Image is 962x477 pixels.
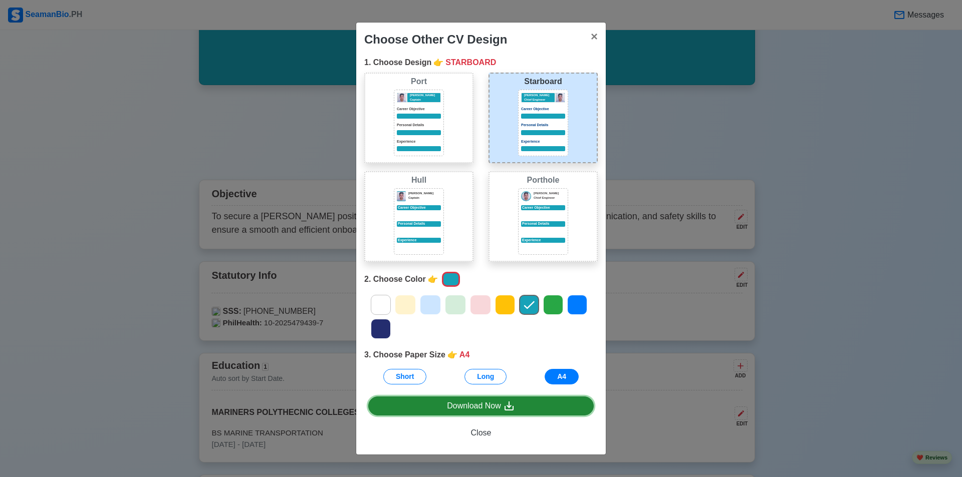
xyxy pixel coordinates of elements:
[367,174,470,186] div: Hull
[367,76,470,88] div: Port
[534,191,565,196] p: [PERSON_NAME]
[521,205,565,211] div: Career Objective
[364,349,598,361] div: 3. Choose Paper Size
[521,123,565,128] p: Personal Details
[492,174,595,186] div: Porthole
[364,31,507,49] div: Choose Other CV Design
[445,57,496,69] span: STARBOARD
[368,423,594,442] button: Close
[534,196,565,200] p: Chief Engineer
[397,139,441,145] p: Experience
[464,369,507,384] button: Long
[428,273,438,285] span: point
[397,238,441,243] p: Experience
[368,396,594,416] a: Download Now
[521,139,565,145] p: Experience
[521,107,565,112] p: Career Objective
[410,93,440,98] p: [PERSON_NAME]
[521,221,565,227] div: Personal Details
[397,123,441,128] p: Personal Details
[521,238,565,243] div: Experience
[591,30,598,43] span: ×
[408,191,441,196] p: [PERSON_NAME]
[410,98,440,102] p: Captain
[545,369,579,384] button: A4
[447,349,457,361] span: point
[471,428,492,437] span: Close
[397,107,441,112] p: Career Objective
[447,400,515,412] div: Download Now
[364,270,598,289] div: 2. Choose Color
[433,57,443,69] span: point
[408,196,441,200] p: Captain
[524,98,555,102] p: Chief Engineer
[383,369,427,384] button: Short
[492,76,595,88] div: Starboard
[364,57,598,69] div: 1. Choose Design
[397,205,441,211] p: Career Objective
[459,349,469,361] span: A4
[397,221,441,227] p: Personal Details
[524,93,555,98] p: [PERSON_NAME]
